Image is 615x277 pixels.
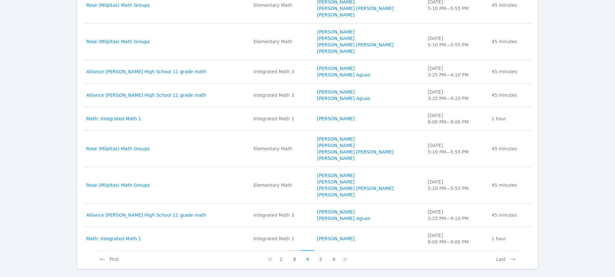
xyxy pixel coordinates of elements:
[317,12,354,18] a: [PERSON_NAME]
[428,209,484,222] div: [DATE] 3:25 PM — 4:10 PM
[86,212,206,218] a: Alliance [PERSON_NAME] High School 11 grade math
[317,136,354,142] a: [PERSON_NAME]
[492,235,528,242] div: 1 hour
[492,212,528,218] div: 45 minutes
[492,115,528,122] div: 1 hour
[86,145,150,152] a: Rose (Milpitas) Math Groups
[317,35,354,42] a: [PERSON_NAME]
[84,227,531,250] tr: Math: Integrated Math 1Integrated Math 1[PERSON_NAME][DATE]8:00 PM—9:00 PM1 hour
[317,172,354,179] a: [PERSON_NAME]
[492,182,528,188] div: 45 minutes
[253,235,309,242] div: Integrated Math 1
[428,232,484,245] div: [DATE] 8:00 PM — 9:00 PM
[492,68,528,75] div: 45 minutes
[253,182,309,188] div: Elementary Math
[86,68,206,75] a: Alliance [PERSON_NAME] High School 11 grade math
[86,2,150,8] a: Rose (Milpitas) Math Groups
[253,212,309,218] div: Integrated Math 3
[317,209,354,215] a: [PERSON_NAME]
[428,89,484,102] div: [DATE] 3:25 PM — 4:10 PM
[84,107,531,131] tr: Math: Integrated Math 1Integrated Math 1[PERSON_NAME][DATE]8:00 PM—9:00 PM1 hour
[317,192,354,198] a: [PERSON_NAME]
[317,89,354,95] a: [PERSON_NAME]
[317,235,354,242] a: [PERSON_NAME]
[317,42,394,48] a: [PERSON_NAME] [PERSON_NAME]
[317,48,354,54] a: [PERSON_NAME]
[317,185,394,192] a: [PERSON_NAME] [PERSON_NAME]
[253,92,309,98] div: Integrated Math 3
[317,29,354,35] a: [PERSON_NAME]
[428,35,484,48] div: [DATE] 5:10 PM — 5:55 PM
[86,92,206,98] a: Alliance [PERSON_NAME] High School 11 grade math
[428,179,484,192] div: [DATE] 5:10 PM — 5:55 PM
[288,250,301,262] button: 3
[86,182,150,188] a: Rose (Milpitas) Math Groups
[86,38,150,45] a: Rose (Milpitas) Math Groups
[317,5,394,12] a: [PERSON_NAME] [PERSON_NAME]
[314,250,327,262] button: 5
[317,215,370,222] a: [PERSON_NAME] Aguas
[428,112,484,125] div: [DATE] 8:00 PM — 9:00 PM
[84,167,531,203] tr: Rose (Milpitas) Math GroupsElementary Math[PERSON_NAME][PERSON_NAME][PERSON_NAME] [PERSON_NAME][P...
[317,72,370,78] a: [PERSON_NAME] Aguas
[492,145,528,152] div: 45 minutes
[317,155,354,162] a: [PERSON_NAME]
[94,250,124,262] button: First
[301,250,314,262] button: 4
[428,142,484,155] div: [DATE] 5:10 PM — 5:55 PM
[253,38,309,45] div: Elementary Math
[84,131,531,167] tr: Rose (Milpitas) Math GroupsElementary Math[PERSON_NAME][PERSON_NAME][PERSON_NAME] [PERSON_NAME][P...
[84,60,531,84] tr: Alliance [PERSON_NAME] High School 11 grade mathIntegrated Math 3[PERSON_NAME][PERSON_NAME] Aguas...
[84,203,531,227] tr: Alliance [PERSON_NAME] High School 11 grade mathIntegrated Math 3[PERSON_NAME][PERSON_NAME] Aguas...
[274,250,288,262] button: 2
[253,2,309,8] div: Elementary Math
[492,92,528,98] div: 45 minutes
[492,38,528,45] div: 45 minutes
[84,84,531,107] tr: Alliance [PERSON_NAME] High School 11 grade mathIntegrated Math 3[PERSON_NAME][PERSON_NAME] Aguas...
[327,250,341,262] button: 6
[491,250,521,262] button: Last
[253,115,309,122] div: Integrated Math 1
[317,65,354,72] a: [PERSON_NAME]
[317,142,354,149] a: [PERSON_NAME]
[317,115,354,122] a: [PERSON_NAME]
[84,24,531,60] tr: Rose (Milpitas) Math GroupsElementary Math[PERSON_NAME][PERSON_NAME][PERSON_NAME] [PERSON_NAME][P...
[428,65,484,78] div: [DATE] 3:25 PM — 4:10 PM
[253,145,309,152] div: Elementary Math
[317,95,370,102] a: [PERSON_NAME] Aguas
[86,235,141,242] a: Math: Integrated Math 1
[492,2,528,8] div: 45 minutes
[86,115,141,122] a: Math: Integrated Math 1
[317,149,394,155] a: [PERSON_NAME] [PERSON_NAME]
[317,179,354,185] a: [PERSON_NAME]
[253,68,309,75] div: Integrated Math 3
